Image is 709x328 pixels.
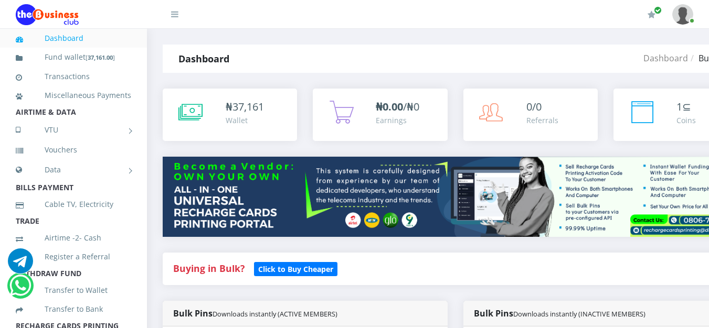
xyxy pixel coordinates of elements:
[173,308,337,319] strong: Bulk Pins
[16,45,131,70] a: Fund wallet[37,161.00]
[16,226,131,250] a: Airtime -2- Cash
[9,281,31,298] a: Chat for support
[213,309,337,319] small: Downloads instantly (ACTIVE MEMBERS)
[163,89,297,141] a: ₦37,161 Wallet
[376,100,419,114] span: /₦0
[173,262,245,275] strong: Buying in Bulk?
[16,83,131,107] a: Miscellaneous Payments
[474,308,645,319] strong: Bulk Pins
[16,138,131,162] a: Vouchers
[178,52,229,65] strong: Dashboard
[463,89,598,141] a: 0/0 Referrals
[643,52,688,64] a: Dashboard
[226,99,264,115] div: ₦
[16,278,131,302] a: Transfer to Wallet
[16,64,131,89] a: Transactions
[16,26,131,50] a: Dashboard
[676,115,696,126] div: Coins
[88,53,113,61] b: 37,161.00
[672,4,693,25] img: User
[232,100,264,114] span: 37,161
[526,100,542,114] span: 0/0
[376,115,419,126] div: Earnings
[676,99,696,115] div: ⊆
[16,157,131,183] a: Data
[258,264,333,274] b: Click to Buy Cheaper
[226,115,264,126] div: Wallet
[86,53,115,61] small: [ ]
[8,256,33,274] a: Chat for support
[526,115,558,126] div: Referrals
[16,117,131,143] a: VTU
[16,245,131,269] a: Register a Referral
[16,4,79,25] img: Logo
[513,309,645,319] small: Downloads instantly (INACTIVE MEMBERS)
[654,6,662,14] span: Renew/Upgrade Subscription
[16,297,131,321] a: Transfer to Bank
[648,10,655,19] i: Renew/Upgrade Subscription
[313,89,447,141] a: ₦0.00/₦0 Earnings
[16,192,131,216] a: Cable TV, Electricity
[254,262,337,275] a: Click to Buy Cheaper
[676,100,682,114] span: 1
[376,100,403,114] b: ₦0.00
